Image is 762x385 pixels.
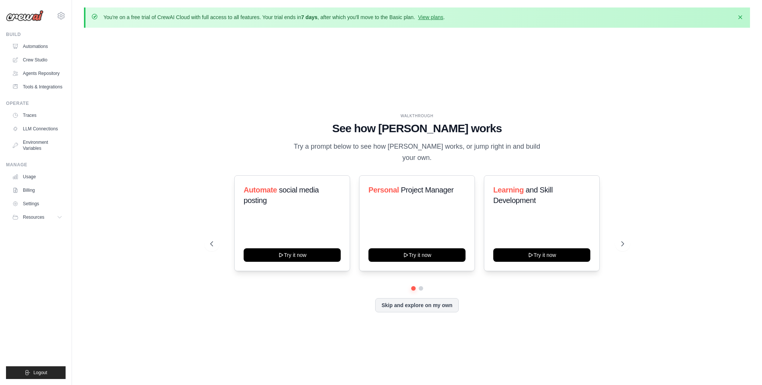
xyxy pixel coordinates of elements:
a: Automations [9,40,66,52]
button: Try it now [244,248,341,262]
span: Logout [33,370,47,376]
a: Environment Variables [9,136,66,154]
a: LLM Connections [9,123,66,135]
div: Build [6,31,66,37]
button: Skip and explore on my own [375,298,459,312]
span: social media posting [244,186,319,204]
div: Operate [6,100,66,106]
img: Logo [6,10,43,21]
a: Usage [9,171,66,183]
span: Project Manager [401,186,454,194]
button: Try it now [493,248,590,262]
a: Billing [9,184,66,196]
a: Settings [9,198,66,210]
a: Tools & Integrations [9,81,66,93]
a: Crew Studio [9,54,66,66]
button: Logout [6,366,66,379]
div: WALKTHROUGH [210,113,624,119]
a: Traces [9,109,66,121]
div: Manage [6,162,66,168]
p: Try a prompt below to see how [PERSON_NAME] works, or jump right in and build your own. [291,141,543,163]
strong: 7 days [301,14,317,20]
p: You're on a free trial of CrewAI Cloud with full access to all features. Your trial ends in , aft... [103,13,445,21]
span: and Skill Development [493,186,552,204]
span: Personal [368,186,399,194]
a: View plans [418,14,443,20]
button: Try it now [368,248,466,262]
h1: See how [PERSON_NAME] works [210,122,624,135]
a: Agents Repository [9,67,66,79]
span: Learning [493,186,524,194]
span: Resources [23,214,44,220]
button: Resources [9,211,66,223]
span: Automate [244,186,277,194]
